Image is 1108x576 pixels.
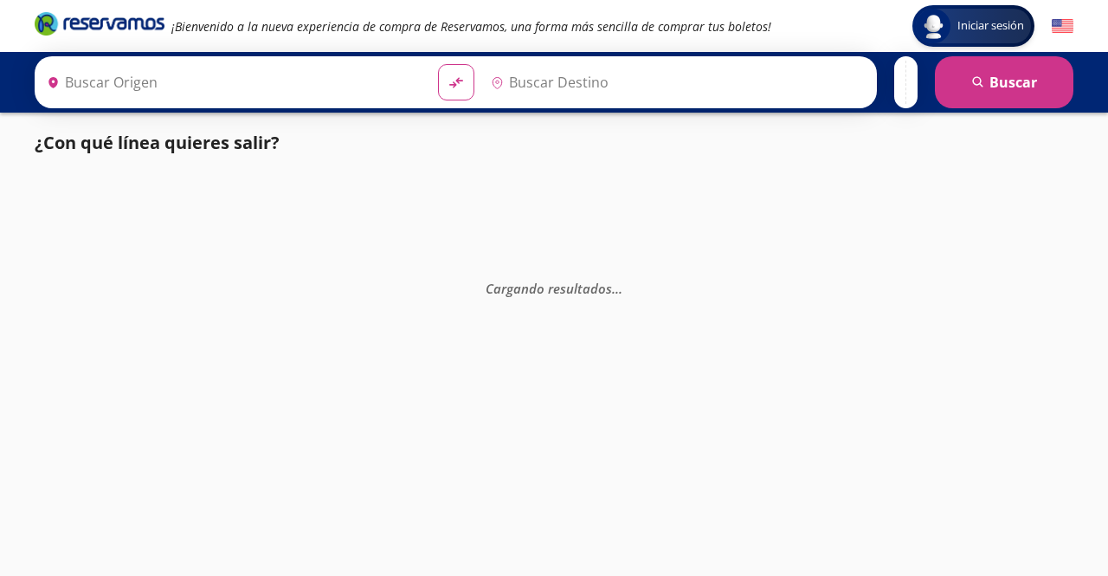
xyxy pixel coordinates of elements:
span: . [615,279,619,296]
span: Iniciar sesión [950,17,1031,35]
i: Brand Logo [35,10,164,36]
input: Buscar Origen [40,61,424,104]
button: English [1052,16,1073,37]
input: Buscar Destino [484,61,868,104]
em: Cargando resultados [486,279,622,296]
p: ¿Con qué línea quieres salir? [35,130,280,156]
span: . [619,279,622,296]
a: Brand Logo [35,10,164,42]
span: . [612,279,615,296]
button: Buscar [935,56,1073,108]
em: ¡Bienvenido a la nueva experiencia de compra de Reservamos, una forma más sencilla de comprar tus... [171,18,771,35]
